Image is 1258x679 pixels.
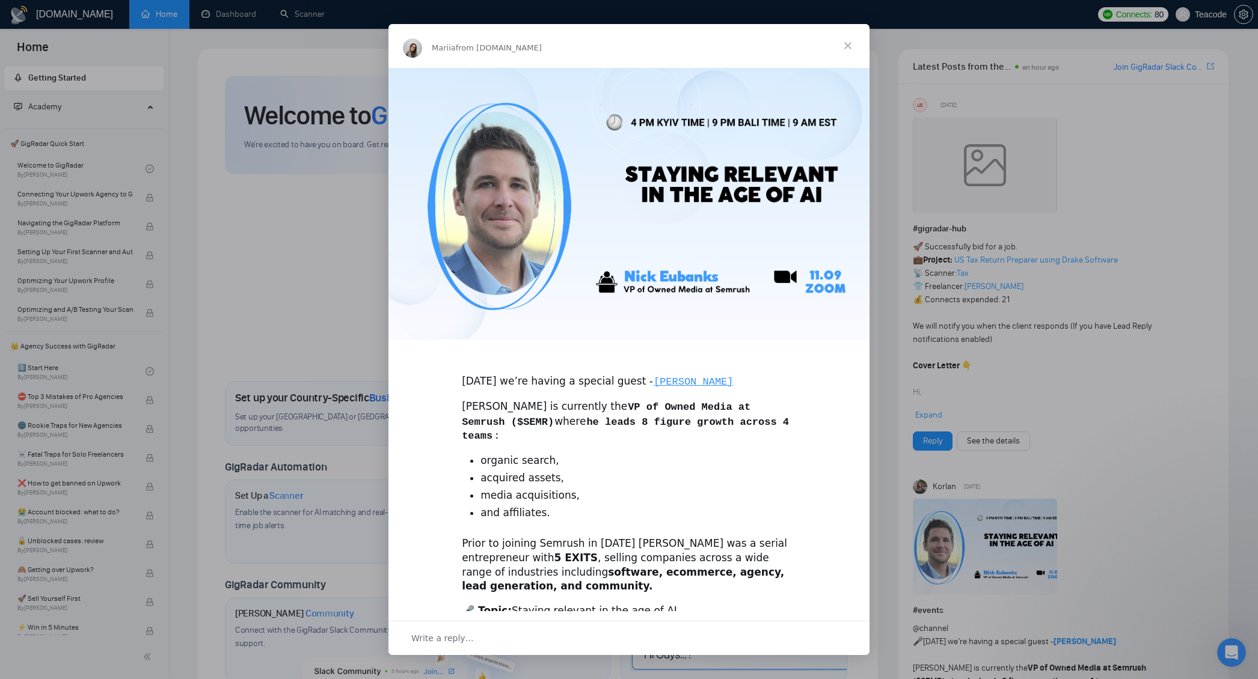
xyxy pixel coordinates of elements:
[462,537,796,594] div: Prior to joining Semrush in [DATE] [PERSON_NAME] was a serial entrepreneur with , selling compani...
[432,43,456,52] span: Mariia
[462,360,796,389] div: [DATE] we’re having a special guest -
[456,43,542,52] span: from [DOMAIN_NAME]
[480,489,796,503] li: media acquisitions,
[462,566,784,592] b: software, ecommerce, agency, lead generation, and community.
[826,24,870,67] span: Close
[653,375,734,387] a: [PERSON_NAME]
[480,471,796,486] li: acquired assets,
[653,376,734,388] code: [PERSON_NAME]
[388,621,870,655] div: Open conversation and reply
[480,454,796,468] li: organic search,
[462,416,789,443] code: he leads 8 figure growth across 4 teams
[554,552,598,564] b: 5 EXITS
[462,401,750,428] code: VP of Owned Media at Semrush ($SEMR)
[480,506,796,520] li: and affiliates.
[462,604,796,618] div: Staying relevant in the age of AI
[462,604,512,617] b: 🎤 Topic:
[403,38,422,58] img: Profile image for Mariia
[411,630,474,646] span: Write a reply…
[493,430,500,442] code: :
[462,400,796,443] div: [PERSON_NAME] is currently the where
